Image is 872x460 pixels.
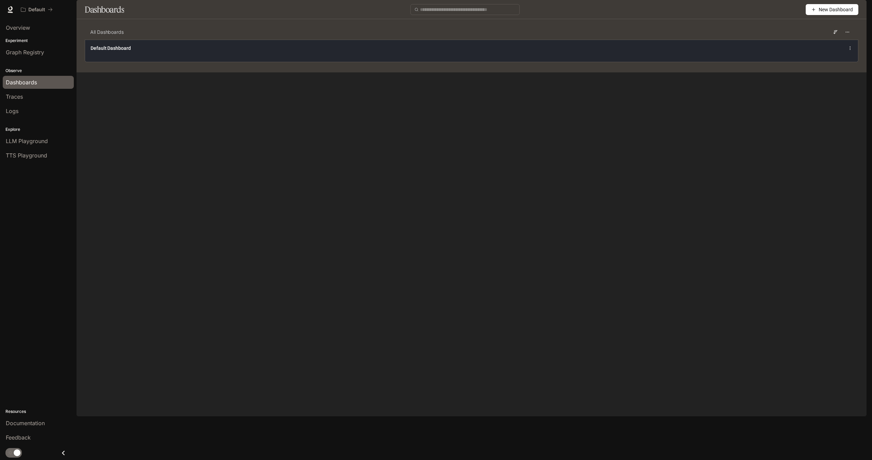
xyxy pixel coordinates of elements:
a: Default Dashboard [91,45,131,52]
p: Default [28,7,45,13]
button: All workspaces [18,3,56,16]
span: All Dashboards [90,29,124,36]
button: New Dashboard [806,4,858,15]
h1: Dashboards [85,3,124,16]
span: New Dashboard [819,6,853,13]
